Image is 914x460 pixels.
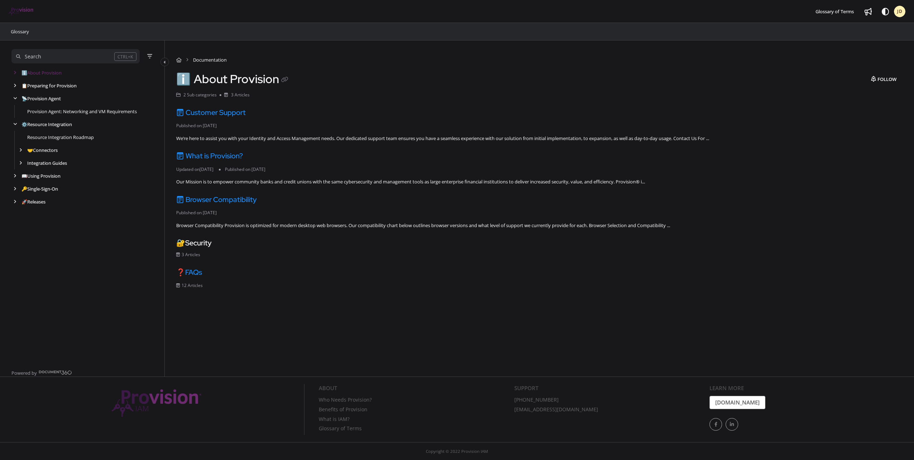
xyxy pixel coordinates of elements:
[11,49,140,63] button: Search
[39,370,72,375] img: Document360
[21,186,27,192] span: 🔑
[862,6,874,17] a: Whats new
[27,134,94,141] a: Resource Integration Roadmap
[176,56,182,63] a: Home
[11,369,37,377] span: Powered by
[193,56,227,63] span: Documentation
[27,108,137,115] a: Provision Agent: Networking and VM Requirements
[220,92,250,99] li: 3 Articles
[709,396,765,409] a: [DOMAIN_NAME]
[176,123,222,129] li: Published on [DATE]
[176,195,257,204] a: Browser Compatibility
[21,198,27,205] span: 🚀
[176,72,290,86] h1: About Provision
[894,6,905,17] button: JD
[21,121,72,128] a: Resource Integration
[176,178,903,186] div: Our Mission is to empower community banks and credit unions with the same cybersecurity and manag...
[897,8,903,15] span: JD
[21,173,27,179] span: 📖
[319,396,509,406] a: Who Needs Provision?
[21,82,27,89] span: 📋
[319,425,509,434] a: Glossary of Terms
[25,53,41,61] div: Search
[114,52,136,61] div: CTRL+K
[21,70,27,76] span: ℹ️
[176,210,222,216] li: Published on [DATE]
[11,186,19,192] div: arrow
[11,121,19,128] div: arrow
[9,8,34,16] a: Project logo
[21,172,61,179] a: Using Provision
[176,92,220,99] li: 2 Sub categories
[27,147,33,153] span: 🤝
[112,389,201,417] img: Provision IAM Onboarding Platform
[319,406,509,415] a: Benefits of Provision
[145,52,154,61] button: Filter
[10,27,30,36] a: Glossary
[880,6,891,17] button: Theme options
[279,75,290,86] button: Copy link of About Provision
[21,198,45,205] a: Releases
[514,384,704,396] div: Support
[709,384,899,396] div: Learn More
[21,69,62,76] a: About Provision
[21,95,27,102] span: 📡
[21,121,27,128] span: ⚙️
[319,384,509,396] div: About
[176,108,246,117] a: Customer Support
[11,70,19,76] div: arrow
[11,198,19,205] div: arrow
[319,415,509,425] a: What is IAM?
[11,95,19,102] div: arrow
[176,71,191,87] span: ℹ️
[176,135,903,142] div: We’re here to assist you with your Identity and Access Management needs. Our dedicated support te...
[27,147,58,154] a: Connectors
[176,166,219,173] li: Updated on [DATE]
[11,82,19,89] div: arrow
[17,147,24,154] div: arrow
[176,268,185,277] span: ❓
[865,73,903,85] button: Follow
[514,396,704,406] a: [PHONE_NUMBER]
[11,368,72,377] a: Powered by Document360 - opens in a new tab
[176,151,243,160] a: What is Provision?
[21,82,77,89] a: Preparing for Provision
[11,173,19,179] div: arrow
[17,160,24,167] div: arrow
[176,222,903,229] div: Browser Compatibility Provision is optimized for modern desktop web browsers. Our compatibility c...
[9,8,34,15] img: brand logo
[176,238,903,248] span: Security
[176,251,206,258] li: 3 Articles
[160,58,169,66] button: Category toggle
[816,8,854,15] span: Glossary of Terms
[21,185,58,192] a: Single-Sign-On
[176,268,202,277] a: ❓FAQs
[219,166,271,173] li: Published on [DATE]
[27,159,67,167] a: Integration Guides
[176,282,208,289] li: 12 Articles
[21,95,61,102] a: Provision Agent
[514,406,704,415] a: [EMAIL_ADDRESS][DOMAIN_NAME]
[176,238,185,248] span: 🔐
